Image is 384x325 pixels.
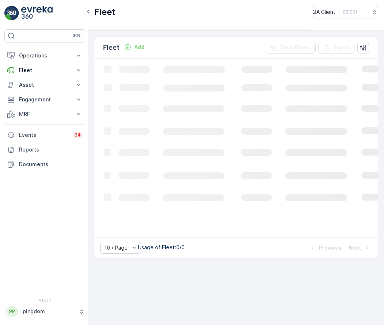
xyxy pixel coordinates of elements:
[94,6,116,18] p: Fleet
[19,161,82,168] p: Documents
[134,44,144,51] p: Add
[4,63,85,78] button: Fleet
[21,6,53,20] img: logo_light-DOdMpM7g.png
[19,111,71,118] p: MRF
[308,243,342,252] button: Previous
[19,146,82,153] p: Reports
[319,244,342,251] p: Previous
[4,92,85,107] button: Engagement
[121,43,147,52] button: Add
[4,78,85,92] button: Asset
[279,44,311,51] p: Clear Filters
[319,42,354,53] button: Export
[19,52,71,59] p: Operations
[4,48,85,63] button: Operations
[138,244,185,251] p: Usage of Fleet : 0/0
[312,6,378,18] button: QA Client(+03:00)
[4,298,85,302] span: v 1.51.1
[4,6,19,20] img: logo
[312,8,335,16] p: QA Client
[4,107,85,122] button: MRF
[265,42,316,53] button: Clear Filters
[19,96,71,103] p: Engagement
[333,44,350,51] p: Export
[338,9,357,15] p: ( +03:00 )
[75,132,81,138] p: 34
[19,81,71,89] p: Asset
[23,308,75,315] p: pingdom
[4,128,85,142] a: Events34
[4,142,85,157] a: Reports
[73,33,80,39] p: ⌘B
[4,304,85,319] button: PPpingdom
[19,67,71,74] p: Fleet
[348,243,372,252] button: Next
[4,157,85,172] a: Documents
[103,42,120,53] p: Fleet
[6,306,18,317] div: PP
[349,244,361,251] p: Next
[19,131,69,139] p: Events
